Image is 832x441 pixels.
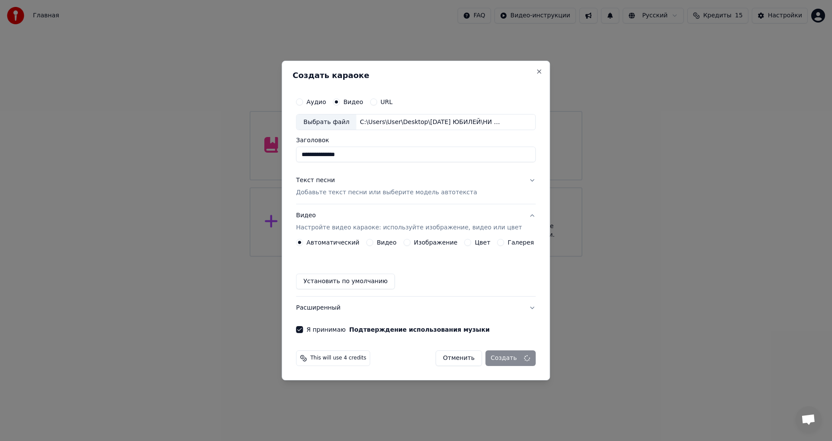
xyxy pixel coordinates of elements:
div: Видео [296,212,522,232]
label: Видео [343,99,363,105]
div: Выбрать файл [296,114,356,130]
div: ВидеоНастройте видео караоке: используйте изображение, видео или цвет [296,239,536,296]
label: Цвет [475,239,491,245]
p: Настройте видео караоке: используйте изображение, видео или цвет [296,223,522,232]
span: This will use 4 credits [310,355,366,362]
label: Аудио [306,99,326,105]
button: Отменить [435,350,482,366]
button: Расширенный [296,297,536,319]
label: Галерея [508,239,534,245]
button: Установить по умолчанию [296,274,395,289]
label: URL [380,99,393,105]
button: ВидеоНастройте видео караоке: используйте изображение, видео или цвет [296,205,536,239]
div: Текст песни [296,176,335,185]
h2: Создать караоке [292,72,539,79]
button: Текст песниДобавьте текст песни или выберите модель автотекста [296,170,536,204]
label: Изображение [414,239,458,245]
label: Я принимаю [306,327,490,333]
label: Заголовок [296,137,536,144]
p: Добавьте текст песни или выберите модель автотекста [296,189,477,197]
button: Я принимаю [349,327,490,333]
label: Автоматический [306,239,359,245]
div: C:\Users\User\Desktop\[DATE] ЮБИЛЕЙ\НИ МИНУТЫ ПОКОЯ.mp4 [356,118,504,127]
label: Видео [377,239,396,245]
